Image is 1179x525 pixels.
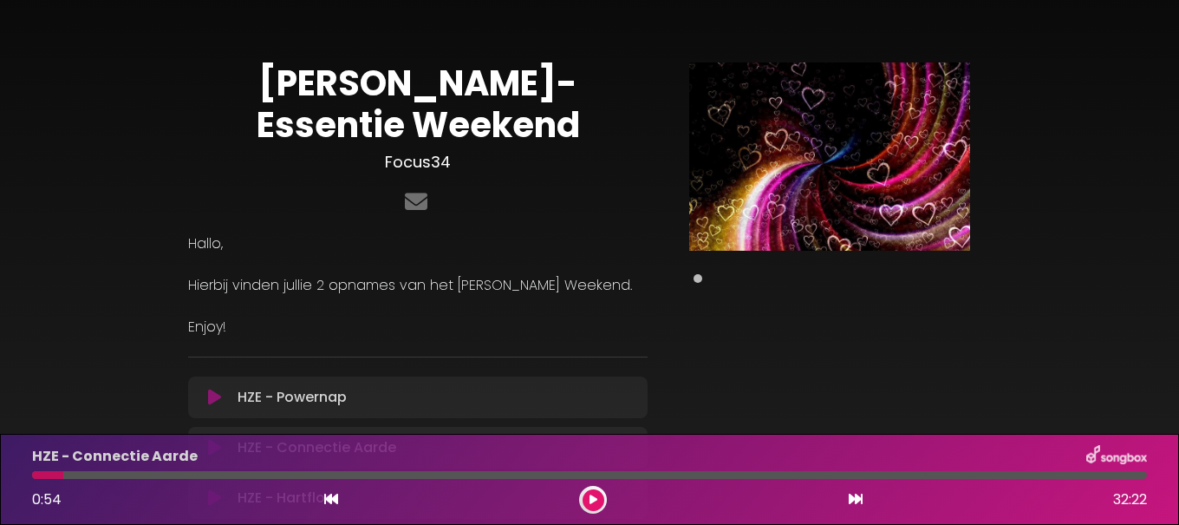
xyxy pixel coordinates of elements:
[188,275,648,296] p: Hierbij vinden jullie 2 opnames van het [PERSON_NAME] Weekend.
[188,317,648,338] p: Enjoy!
[32,489,62,509] span: 0:54
[689,62,970,251] img: Main Media
[238,387,347,408] p: HZE - Powernap
[1086,445,1147,468] img: songbox-logo-white.png
[188,62,648,146] h1: [PERSON_NAME]-Essentie Weekend
[1113,489,1147,510] span: 32:22
[32,446,198,467] p: HZE - Connectie Aarde
[188,233,648,254] p: Hallo,
[188,153,648,172] h3: Focus34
